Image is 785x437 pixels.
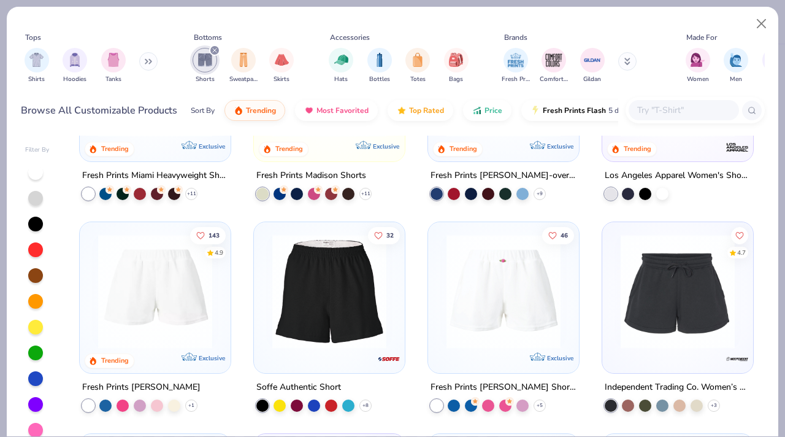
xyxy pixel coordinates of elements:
[608,104,654,118] span: 5 day delivery
[530,106,540,115] img: flash.gif
[367,48,392,84] div: filter for Bottles
[502,75,530,84] span: Fresh Prints
[724,346,749,371] img: Independent Trading Co. logo
[502,48,530,84] button: filter button
[234,106,243,115] img: trending.gif
[107,53,120,67] img: Tanks Image
[246,106,276,115] span: Trending
[25,145,50,155] div: Filter By
[392,234,519,349] img: a90b847d-2cce-4314-bd7e-88e99edec185
[82,168,228,184] div: Fresh Prints Miami Heavyweight Shorts
[411,53,424,67] img: Totes Image
[440,23,567,137] img: d60be0fe-5443-43a1-ac7f-73f8b6aa2e6e
[605,168,751,184] div: Los Angeles Apparel Women's Shorts
[187,190,196,198] span: + 11
[373,53,386,67] img: Bottles Image
[444,48,469,84] button: filter button
[484,106,502,115] span: Price
[304,106,314,115] img: most_fav.gif
[330,32,370,43] div: Accessories
[188,401,194,409] span: + 1
[266,234,392,349] img: f2aea35a-bd5e-487e-a8a1-25153f44d02a
[316,106,369,115] span: Most Favorited
[463,100,511,121] button: Price
[504,32,527,43] div: Brands
[334,53,348,67] img: Hats Image
[449,75,463,84] span: Bags
[209,232,220,238] span: 143
[256,379,341,395] div: Soffe Authentic Short
[256,168,366,184] div: Fresh Prints Madison Shorts
[737,248,746,257] div: 4.7
[194,32,222,43] div: Bottoms
[566,23,692,137] img: 2b7564bd-f87b-4f7f-9c6b-7cf9a6c4e730
[362,401,369,409] span: + 8
[361,190,370,198] span: + 11
[540,48,568,84] button: filter button
[580,48,605,84] div: filter for Gildan
[540,48,568,84] div: filter for Comfort Colors
[193,48,217,84] div: filter for Shorts
[724,48,748,84] div: filter for Men
[368,226,400,244] button: Like
[730,75,742,84] span: Men
[198,53,212,67] img: Shorts Image
[334,75,348,84] span: Hats
[729,53,743,67] img: Men Image
[215,248,224,257] div: 4.9
[25,48,49,84] button: filter button
[409,106,444,115] span: Top Rated
[691,53,705,67] img: Women Image
[229,75,258,84] span: Sweatpants
[63,48,87,84] button: filter button
[329,48,353,84] button: filter button
[750,12,773,36] button: Close
[392,23,519,137] img: 0b36415c-0ef8-46e2-923f-33ab1d72e329
[63,75,86,84] span: Hoodies
[25,32,41,43] div: Tops
[711,401,717,409] span: + 3
[521,100,663,121] button: Fresh Prints Flash5 day delivery
[397,106,407,115] img: TopRated.gif
[686,48,710,84] div: filter for Women
[440,234,567,349] img: 6b792ad1-0a92-4c6c-867d-0a513d180b94
[724,135,749,160] img: Los Angeles Apparel logo
[369,75,390,84] span: Bottles
[21,103,177,118] div: Browse All Customizable Products
[542,226,574,244] button: Like
[507,51,525,69] img: Fresh Prints Image
[724,48,748,84] button: filter button
[580,48,605,84] button: filter button
[615,23,741,137] img: 0f9e37c5-2c60-4d00-8ff5-71159717a189
[237,53,250,67] img: Sweatpants Image
[224,100,285,121] button: Trending
[68,53,82,67] img: Hoodies Image
[410,75,426,84] span: Totes
[386,232,394,238] span: 32
[547,354,573,362] span: Exclusive
[373,142,399,150] span: Exclusive
[431,379,576,395] div: Fresh Prints [PERSON_NAME] Shorts
[731,226,748,244] button: Like
[191,226,226,244] button: Like
[92,234,218,349] img: e03c1d32-1478-43eb-b197-8e0c1ae2b0d4
[199,354,225,362] span: Exclusive
[82,379,201,395] div: Fresh Prints [PERSON_NAME]
[274,75,289,84] span: Skirts
[388,100,453,121] button: Top Rated
[540,75,568,84] span: Comfort Colors
[101,48,126,84] button: filter button
[269,48,294,84] button: filter button
[545,51,563,69] img: Comfort Colors Image
[583,75,601,84] span: Gildan
[269,48,294,84] div: filter for Skirts
[449,53,462,67] img: Bags Image
[687,75,709,84] span: Women
[405,48,430,84] div: filter for Totes
[105,75,121,84] span: Tanks
[266,23,392,137] img: 57e454c6-5c1c-4246-bc67-38b41f84003c
[101,48,126,84] div: filter for Tanks
[199,142,225,150] span: Exclusive
[583,51,602,69] img: Gildan Image
[229,48,258,84] div: filter for Sweatpants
